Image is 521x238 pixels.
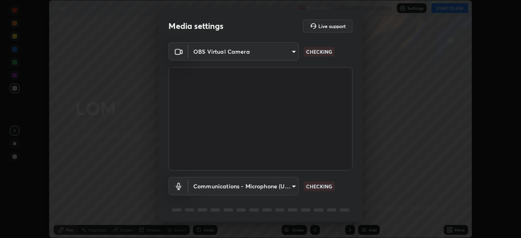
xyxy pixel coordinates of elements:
[188,177,299,195] div: OBS Virtual Camera
[318,24,346,28] h5: Live support
[306,183,332,190] p: CHECKING
[306,48,332,55] p: CHECKING
[169,21,223,31] h2: Media settings
[188,42,299,61] div: OBS Virtual Camera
